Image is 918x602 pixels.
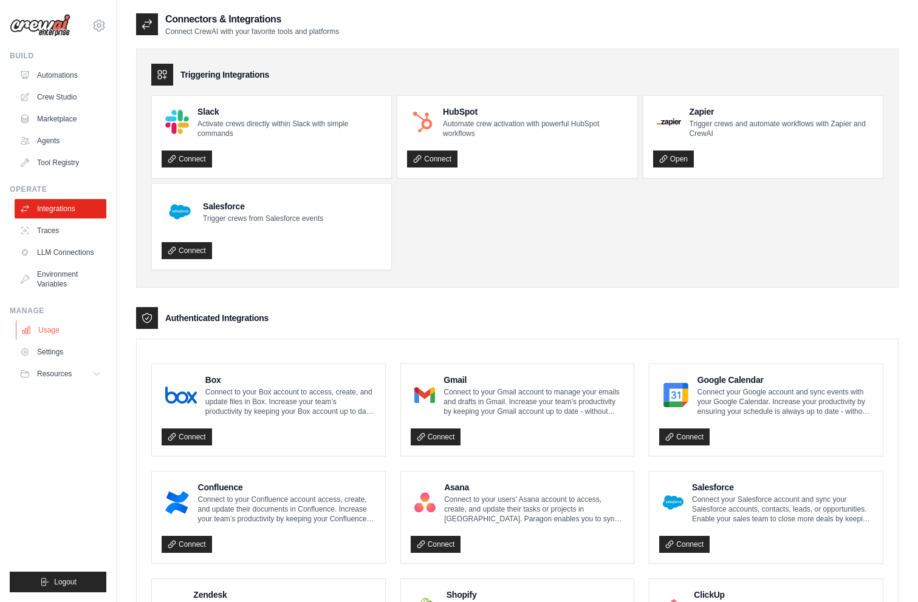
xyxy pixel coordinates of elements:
img: Slack Logo [165,110,189,134]
a: Connect [407,150,457,167]
p: Automate crew activation with powerful HubSpot workflows [443,119,628,138]
img: Google Calendar Logo [663,383,689,407]
img: Confluence Logo [165,490,189,515]
img: Zapier Logo [657,118,681,126]
a: Connect [162,150,212,167]
h4: Asana [444,481,624,493]
p: Connect your Google account and sync events with your Google Calendar. Increase your productivity... [697,387,873,416]
h4: Box [205,374,375,386]
a: Integrations [15,199,106,218]
h4: Shopify [447,589,625,601]
h4: Google Calendar [697,374,873,386]
h4: Confluence [197,481,375,493]
a: Connect [411,428,461,445]
img: Gmail Logo [414,383,436,407]
p: Connect your Salesforce account and sync your Salesforce accounts, contacts, leads, or opportunit... [692,495,873,524]
a: Agents [15,131,106,150]
a: Connect [162,428,212,445]
h4: Zapier [690,106,873,118]
button: Resources [15,364,106,384]
div: Build [10,51,106,61]
img: Salesforce Logo [663,490,683,515]
p: Activate crews directly within Slack with simple commands [197,119,382,138]
a: Crew Studio [15,87,106,107]
h3: Authenticated Integrations [165,312,269,324]
img: Salesforce Logo [165,197,194,226]
h4: HubSpot [443,106,628,118]
div: Operate [10,184,106,194]
p: Connect to your Gmail account to manage your emails and drafts in Gmail. Increase your team’s pro... [444,387,624,416]
h2: Connectors & Integrations [165,12,339,27]
h4: Salesforce [692,481,873,493]
img: Box Logo [165,383,197,407]
img: HubSpot Logo [411,110,434,134]
a: Traces [15,221,106,240]
a: Connect [411,536,461,553]
button: Logout [10,572,106,592]
a: Automations [15,66,106,85]
a: Connect [659,428,710,445]
p: Connect to your users’ Asana account to access, create, and update their tasks or projects in [GE... [444,495,624,524]
a: Settings [15,342,106,362]
a: LLM Connections [15,243,106,262]
a: Usage [16,320,108,340]
a: Connect [659,536,710,553]
a: Connect [162,536,212,553]
img: Logo [10,14,70,37]
p: Connect to your Box account to access, create, and update files in Box. Increase your team’s prod... [205,387,375,416]
h4: Slack [197,106,382,118]
h3: Triggering Integrations [180,69,269,81]
p: Trigger crews from Salesforce events [203,214,323,223]
a: Environment Variables [15,265,106,294]
span: Resources [37,369,72,379]
h4: Zendesk [193,589,375,601]
a: Open [653,150,694,167]
div: Manage [10,306,106,316]
h4: Salesforce [203,200,323,212]
a: Connect [162,242,212,259]
p: Connect CrewAI with your favorite tools and platforms [165,27,339,36]
h4: Gmail [444,374,624,386]
a: Marketplace [15,109,106,129]
h4: ClickUp [694,589,873,601]
img: Asana Logo [414,490,436,515]
a: Tool Registry [15,153,106,172]
p: Trigger crews and automate workflows with Zapier and CrewAI [690,119,873,138]
p: Connect to your Confluence account access, create, and update their documents in Confluence. Incr... [197,495,375,524]
span: Logout [54,577,77,587]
